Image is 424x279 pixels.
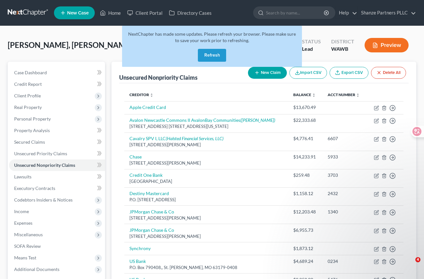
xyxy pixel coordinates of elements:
[9,67,105,78] a: Case Dashboard
[14,243,41,249] span: SOFA Review
[293,227,317,233] div: $6,955.73
[14,139,45,145] span: Secured Claims
[415,257,420,262] span: 4
[293,104,317,111] div: $13,670.49
[293,117,317,123] div: $22,333.68
[293,154,317,160] div: $14,233.91
[14,116,51,122] span: Personal Property
[9,240,105,252] a: SOFA Review
[129,160,283,166] div: [STREET_ADDRESS][PERSON_NAME]
[129,191,169,196] a: Destiny Mastercard
[293,245,317,252] div: $1,873.12
[14,174,31,179] span: Lawsuits
[9,171,105,183] a: Lawsuits
[14,185,55,191] span: Executory Contracts
[198,49,226,62] button: Refresh
[293,258,317,265] div: $4,689.24
[328,135,362,142] div: 6607
[293,135,317,142] div: $4,776.41
[14,232,43,237] span: Miscellaneous
[371,67,406,79] button: Delete All
[129,154,142,159] a: Chase
[328,190,362,197] div: 2432
[330,67,368,79] a: Export CSV
[293,209,317,215] div: $12,203.48
[14,197,73,203] span: Codebtors Insiders & Notices
[124,7,166,19] a: Client Portal
[14,151,67,156] span: Unsecured Priority Claims
[67,11,89,15] span: New Case
[129,172,163,178] a: Credit One Bank
[129,215,283,221] div: [STREET_ADDRESS][PERSON_NAME]
[129,117,275,123] a: Avalon Newcastle Commons II AvalonBay Communities([PERSON_NAME])
[289,67,327,79] button: Import CSV
[14,162,75,168] span: Unsecured Nonpriority Claims
[293,172,317,178] div: $259.48
[328,154,362,160] div: 5933
[9,78,105,90] a: Credit Report
[328,209,362,215] div: 1340
[14,266,59,272] span: Additional Documents
[119,74,198,81] div: Unsecured Nonpriority Claims
[328,172,362,178] div: 3703
[129,104,166,110] a: Apple Credit Card
[97,7,124,19] a: Home
[129,178,283,184] div: [GEOGRAPHIC_DATA]
[293,92,316,97] a: Balance unfold_more
[129,142,283,148] div: [STREET_ADDRESS][PERSON_NAME]
[9,183,105,194] a: Executory Contracts
[312,93,316,97] i: unfold_more
[129,233,283,239] div: [STREET_ADDRESS][PERSON_NAME]
[356,93,360,97] i: unfold_more
[129,258,146,264] a: US Bank
[240,117,275,123] i: ([PERSON_NAME])
[9,159,105,171] a: Unsecured Nonpriority Claims
[129,197,283,203] div: P.O. [STREET_ADDRESS]
[129,136,224,141] a: Cavalry SPV I, LLC(Halsted Financial Services, LLC)
[248,67,287,79] button: New Claim
[331,38,354,45] div: District
[9,136,105,148] a: Secured Claims
[358,7,416,19] a: Shanze Partners PLLC
[14,220,32,226] span: Expenses
[14,255,36,260] span: Means Test
[128,31,296,43] span: NextChapter has made some updates. Please refresh your browser. Please make sure to save your wor...
[129,265,283,271] div: P.O. Box 790408,, St. [PERSON_NAME], MO 63179-0408
[293,190,317,197] div: $1,158.12
[328,92,360,97] a: Acct Number unfold_more
[331,45,354,53] div: WAWB
[336,7,357,19] a: Help
[129,227,174,233] a: JPMorgan Chase & Co
[14,209,29,214] span: Income
[266,7,325,19] input: Search by name...
[14,128,50,133] span: Property Analysis
[14,104,42,110] span: Real Property
[14,81,42,87] span: Credit Report
[14,70,47,75] span: Case Dashboard
[302,45,321,53] div: Lead
[166,7,215,19] a: Directory Cases
[150,93,154,97] i: unfold_more
[129,209,174,214] a: JPMorgan Chase & Co
[9,148,105,159] a: Unsecured Priority Claims
[365,38,409,52] button: Preview
[129,123,283,130] div: [STREET_ADDRESS] [STREET_ADDRESS][US_STATE]
[129,92,154,97] a: Creditor unfold_more
[8,40,132,50] span: [PERSON_NAME], [PERSON_NAME]
[402,257,418,273] iframe: Intercom live chat
[9,125,105,136] a: Property Analysis
[129,246,151,251] a: Synchrony
[166,136,224,141] i: (Halsted Financial Services, LLC)
[14,93,41,98] span: Client Profile
[302,38,321,45] div: Status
